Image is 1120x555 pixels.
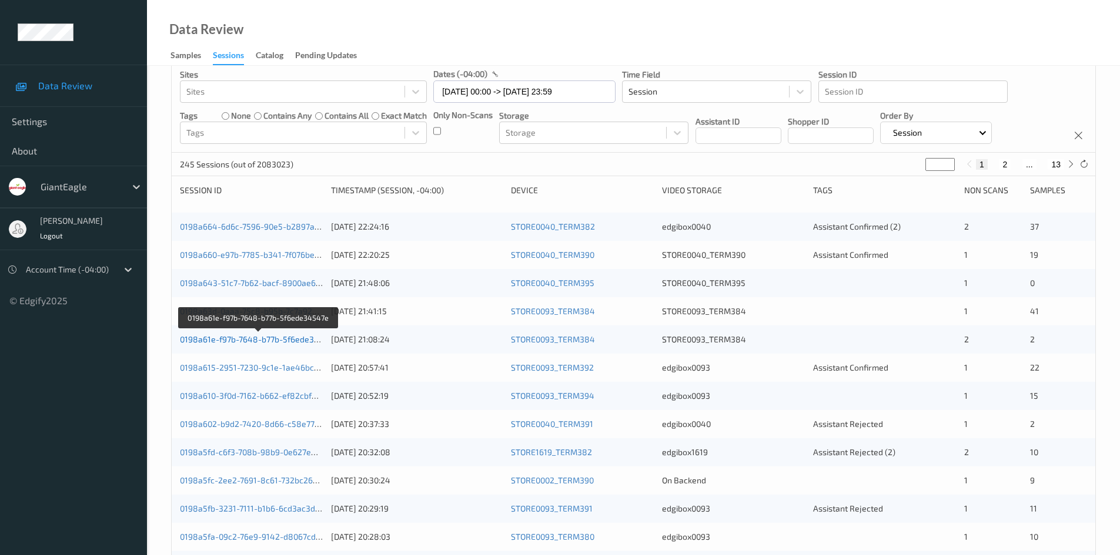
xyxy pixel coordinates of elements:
span: Assistant Rejected (2) [813,447,895,457]
div: [DATE] 22:24:16 [331,221,503,233]
button: 13 [1048,159,1064,170]
a: STORE0093_TERM384 [511,334,595,344]
a: 0198a61e-f97b-7648-b77b-5f6ede34547e [180,334,338,344]
div: Catalog [256,49,283,64]
a: 0198a5fb-3231-7111-b1b6-6cd3ac3d51d2 [180,503,333,513]
p: Tags [180,110,198,122]
div: Pending Updates [295,49,357,64]
div: edgibox0093 [662,503,805,514]
a: STORE0040_TERM395 [511,278,594,288]
span: 2 [1030,334,1035,344]
p: dates (-04:00) [433,68,487,80]
span: 2 [1030,419,1035,429]
div: STORE0093_TERM384 [662,334,805,345]
a: Samples [170,48,213,64]
div: Video Storage [662,184,805,196]
label: contains any [263,110,312,122]
span: 1 [964,306,968,316]
button: 2 [999,159,1011,170]
span: 41 [1030,306,1039,316]
span: 19 [1030,250,1038,260]
a: 0198a602-b9d2-7420-8d66-c58e770512e6 [180,419,342,429]
a: 0198a660-e97b-7785-b341-7f076be85b3c [180,250,338,260]
span: 11 [1030,503,1037,513]
span: 1 [964,391,968,401]
button: ... [1022,159,1037,170]
span: 10 [1030,447,1038,457]
span: 37 [1030,221,1039,231]
div: [DATE] 20:28:03 [331,531,503,543]
p: 245 Sessions (out of 2083023) [180,159,293,170]
div: [DATE] 22:20:25 [331,249,503,261]
p: Assistant ID [696,116,781,127]
a: 0198a615-2951-7230-9c1e-1ae46bc94436 [180,362,339,372]
div: STORE0093_TERM384 [662,305,805,317]
div: [DATE] 21:48:06 [331,277,503,289]
a: STORE0040_TERM391 [511,419,593,429]
span: Assistant Confirmed (2) [813,221,901,231]
a: 0198a643-51c7-7b62-bacf-8900ae6d6262 [180,278,339,288]
p: Order By [880,110,992,122]
a: STORE0093_TERM384 [511,306,595,316]
p: Storage [499,110,688,122]
div: edgibox0093 [662,362,805,374]
label: none [231,110,251,122]
p: Session [889,127,926,139]
span: 2 [964,334,969,344]
div: STORE0040_TERM395 [662,277,805,289]
a: STORE0040_TERM390 [511,250,594,260]
div: edgibox0040 [662,418,805,430]
div: edgibox0093 [662,390,805,402]
div: [DATE] 20:30:24 [331,475,503,486]
a: STORE0002_TERM390 [511,475,594,485]
span: 1 [964,278,968,288]
label: contains all [325,110,369,122]
span: 1 [964,362,968,372]
a: 0198a5fc-2ee2-7691-8c61-732bc26d9cf9 [180,475,334,485]
span: 22 [1030,362,1039,372]
p: Session ID [818,69,1008,80]
div: Data Review [169,23,243,35]
span: Assistant Confirmed [813,250,888,260]
div: [DATE] 21:41:15 [331,305,503,317]
span: 1 [964,532,968,541]
span: 1 [964,503,968,513]
span: 1 [964,475,968,485]
span: 0 [1030,278,1035,288]
div: [DATE] 20:37:33 [331,418,503,430]
div: [DATE] 21:08:24 [331,334,503,345]
span: Assistant Confirmed [813,362,888,372]
div: [DATE] 20:57:41 [331,362,503,374]
span: 9 [1030,475,1035,485]
a: Catalog [256,48,295,64]
span: 1 [964,419,968,429]
div: edgibox0093 [662,531,805,543]
p: Time Field [622,69,811,80]
div: On Backend [662,475,805,486]
div: [DATE] 20:29:19 [331,503,503,514]
label: exact match [381,110,427,122]
div: edgibox0040 [662,221,805,233]
div: Device [511,184,654,196]
span: Assistant Rejected [813,419,883,429]
div: Session ID [180,184,323,196]
a: STORE0093_TERM380 [511,532,594,541]
span: 2 [964,221,969,231]
span: 1 [964,250,968,260]
a: STORE1619_TERM382 [511,447,592,457]
div: edgibox1619 [662,446,805,458]
div: [DATE] 20:32:08 [331,446,503,458]
span: 10 [1030,532,1038,541]
div: Timestamp (Session, -04:00) [331,184,503,196]
a: Sessions [213,48,256,65]
div: Non Scans [964,184,1021,196]
span: 2 [964,447,969,457]
a: STORE0040_TERM382 [511,221,595,231]
p: Shopper ID [788,116,874,127]
a: 0198a610-3f0d-7162-b662-ef82cbfac22d [180,391,335,401]
a: Pending Updates [295,48,369,64]
button: 1 [976,159,988,170]
div: Samples [1030,184,1087,196]
a: 0198a5fd-c6f3-708b-98b9-0e627e838bdc [180,447,340,457]
div: [DATE] 20:52:19 [331,390,503,402]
